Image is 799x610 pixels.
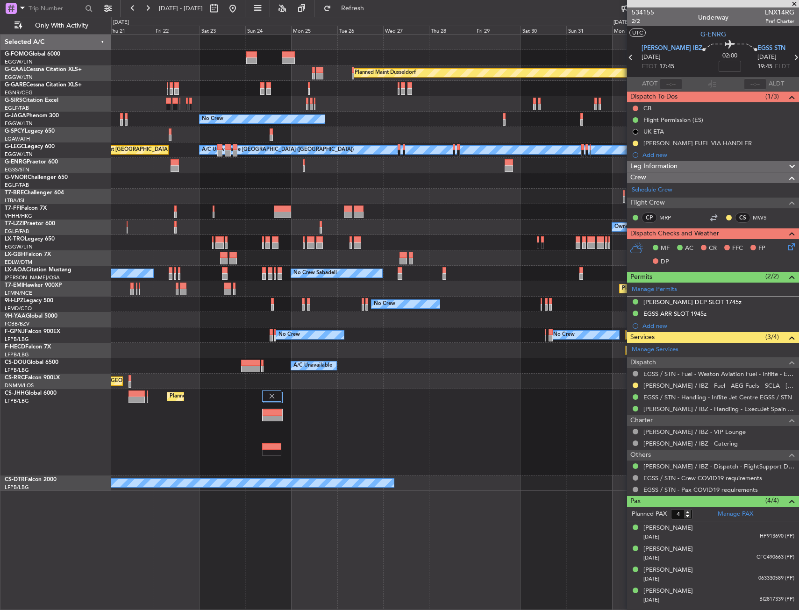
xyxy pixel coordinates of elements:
[643,566,693,575] div: [PERSON_NAME]
[5,336,29,343] a: LFPB/LBG
[643,393,792,401] a: EGSS / STN - Handling - Inflite Jet Centre EGSS / STN
[5,182,29,189] a: EGLF/FAB
[5,105,29,112] a: EGLF/FAB
[5,190,24,196] span: T7-BRE
[5,144,25,149] span: G-LEGC
[765,332,779,342] span: (3/4)
[319,1,375,16] button: Refresh
[642,151,794,159] div: Add new
[5,221,24,227] span: T7-LZZI
[765,17,794,25] span: Pref Charter
[614,19,629,27] div: [DATE]
[5,236,25,242] span: LX-TRO
[753,213,774,222] a: MWS
[643,440,738,447] a: [PERSON_NAME] / IBZ - Catering
[5,329,25,334] span: F-GPNJ
[765,92,779,101] span: (1/3)
[5,313,26,319] span: 9H-YAA
[24,22,99,29] span: Only With Activity
[718,510,753,519] a: Manage PAX
[765,271,779,281] span: (2/2)
[630,415,653,426] span: Charter
[5,82,82,88] a: G-GARECessna Citation XLS+
[643,554,659,561] span: [DATE]
[661,244,670,253] span: MF
[659,62,674,71] span: 17:45
[337,26,383,34] div: Tue 26
[758,575,794,582] span: 063330589 (PP)
[5,329,60,334] a: F-GPNJFalcon 900EX
[643,128,664,135] div: UK ETA
[660,78,682,90] input: --:--
[685,244,693,253] span: AC
[245,26,291,34] div: Sun 24
[5,51,29,57] span: G-FOMO
[521,26,566,34] div: Sat 30
[5,98,22,103] span: G-SIRS
[293,359,332,373] div: A/C Unavailable
[661,257,669,267] span: DP
[5,175,68,180] a: G-VNORChallenger 650
[629,28,646,37] button: UTC
[5,267,71,273] a: LX-AOACitation Mustang
[732,244,743,253] span: FFC
[5,159,27,165] span: G-ENRG
[5,390,57,396] a: CS-JHHGlobal 6000
[5,144,55,149] a: G-LEGCLegacy 600
[630,332,655,343] span: Services
[5,375,25,381] span: CS-RRC
[29,1,82,15] input: Trip Number
[5,360,58,365] a: CS-DOUGlobal 6500
[5,351,29,358] a: LFPB/LBG
[268,392,276,400] img: gray-close.svg
[643,462,794,470] a: [PERSON_NAME] / IBZ - Dispatch - FlightSupport Dispatch [GEOGRAPHIC_DATA]
[642,53,661,62] span: [DATE]
[108,26,154,34] div: Thu 21
[700,29,726,39] span: G-ENRG
[659,213,680,222] a: MRP
[5,151,33,158] a: EGGW/LTN
[5,344,25,350] span: F-HECD
[566,26,612,34] div: Sun 31
[5,67,26,72] span: G-GAAL
[757,53,777,62] span: [DATE]
[5,175,28,180] span: G-VNOR
[643,474,762,482] a: EGSS / STN - Crew COVID19 requirements
[643,104,651,112] div: CB
[5,367,29,374] a: LFPB/LBG
[5,128,55,134] a: G-SPCYLegacy 650
[374,297,395,311] div: No Crew
[643,533,659,540] span: [DATE]
[5,259,32,266] a: EDLW/DTM
[5,166,29,173] a: EGSS/STN
[630,172,646,183] span: Crew
[200,26,245,34] div: Sat 23
[612,26,658,34] div: Mon 1
[765,7,794,17] span: LNX14RG
[642,62,657,71] span: ETOT
[5,120,33,127] a: EGGW/LTN
[643,139,752,147] div: [PERSON_NAME] FUEL VIA HANDLER
[5,206,47,211] a: T7-FFIFalcon 7X
[5,344,51,350] a: F-HECDFalcon 7X
[5,190,64,196] a: T7-BREChallenger 604
[5,98,58,103] a: G-SIRSCitation Excel
[5,484,29,491] a: LFPB/LBG
[355,66,416,80] div: Planned Maint Dusseldorf
[630,92,678,102] span: Dispatch To-Dos
[775,62,790,71] span: ELDT
[632,285,677,294] a: Manage Permits
[5,252,51,257] a: LX-GBHFalcon 7X
[5,113,26,119] span: G-JAGA
[429,26,475,34] div: Thu 28
[709,244,717,253] span: CR
[154,26,200,34] div: Fri 22
[642,322,794,330] div: Add new
[5,267,26,273] span: LX-AOA
[758,244,765,253] span: FP
[475,26,521,34] div: Fri 29
[5,58,33,65] a: EGGW/LTN
[5,74,33,81] a: EGGW/LTN
[632,17,654,25] span: 2/2
[278,328,300,342] div: No Crew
